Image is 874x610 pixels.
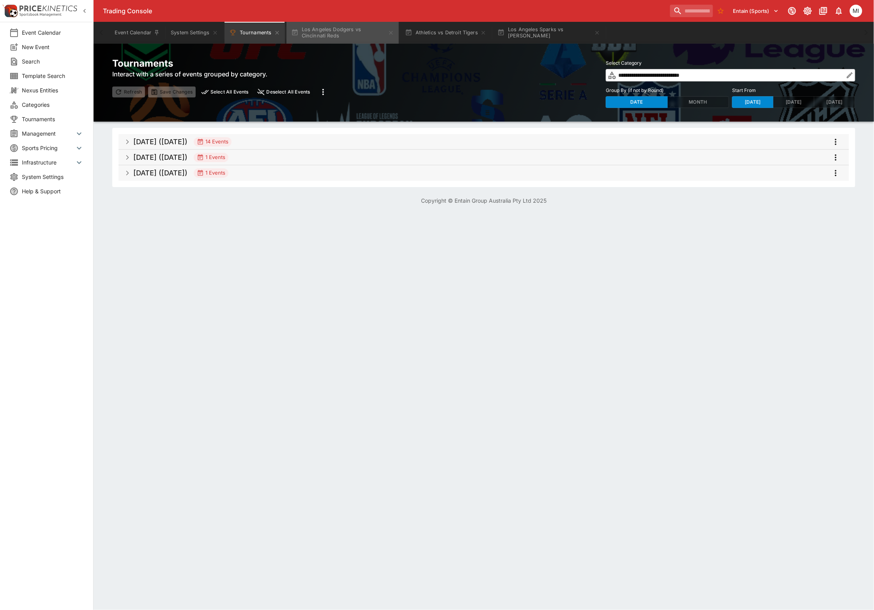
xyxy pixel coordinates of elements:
h6: Interact with a series of events grouped by category. [112,69,330,79]
div: Trading Console [103,7,667,15]
button: Los Angeles Sparks vs [PERSON_NAME] [493,22,605,44]
button: No Bookmarks [715,5,727,17]
button: [DATE] [732,96,773,108]
label: Start From [732,85,855,96]
span: Categories [22,101,84,109]
span: Management [22,129,74,138]
button: Los Angeles Dodgers vs Cincinnati Reds [287,22,399,44]
span: Tournaments [22,115,84,123]
img: PriceKinetics [19,5,77,11]
p: Copyright © Entain Group Australia Pty Ltd 2025 [94,196,874,205]
button: Select Tenant [729,5,784,17]
button: [DATE] [773,96,814,108]
button: more [829,150,843,164]
button: [DATE] ([DATE])14 Eventsmore [119,134,849,150]
button: Event Calendar [110,22,165,44]
div: Start From [732,96,855,108]
button: [DATE] ([DATE])1 Eventsmore [119,150,849,165]
button: Documentation [816,4,830,18]
label: Group By (if not by Round) [606,85,729,96]
button: Athletics vs Detroit Tigers [400,22,492,44]
div: michael.wilczynski [850,5,862,17]
span: System Settings [22,173,84,181]
h5: [DATE] ([DATE]) [133,137,188,146]
span: Nexus Entities [22,86,84,94]
span: Help & Support [22,187,84,195]
button: [DATE] ([DATE])1 Eventsmore [119,165,849,181]
button: [DATE] [814,96,855,108]
span: Infrastructure [22,158,74,166]
div: 14 Events [197,138,228,146]
button: preview [199,87,252,97]
label: Select Category [606,57,855,69]
button: more [829,166,843,180]
h5: [DATE] ([DATE]) [133,168,188,177]
div: Group By (if not by Round) [606,96,729,108]
button: more [316,85,330,99]
button: Month [667,96,729,108]
button: Date [606,96,668,108]
span: Search [22,57,84,65]
h5: [DATE] ([DATE]) [133,153,188,162]
button: System Settings [166,22,223,44]
div: 1 Events [197,169,225,177]
button: close [255,87,313,97]
button: Connected to PK [785,4,799,18]
span: Template Search [22,72,84,80]
button: Tournaments [225,22,285,44]
span: Sports Pricing [22,144,74,152]
span: New Event [22,43,84,51]
span: Event Calendar [22,28,84,37]
div: 1 Events [197,154,225,161]
img: Sportsbook Management [19,13,62,16]
button: more [829,135,843,149]
button: michael.wilczynski [847,2,865,19]
input: search [670,5,713,17]
h2: Tournaments [112,57,330,69]
button: Toggle light/dark mode [801,4,815,18]
button: Notifications [832,4,846,18]
img: PriceKinetics Logo [2,3,18,19]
